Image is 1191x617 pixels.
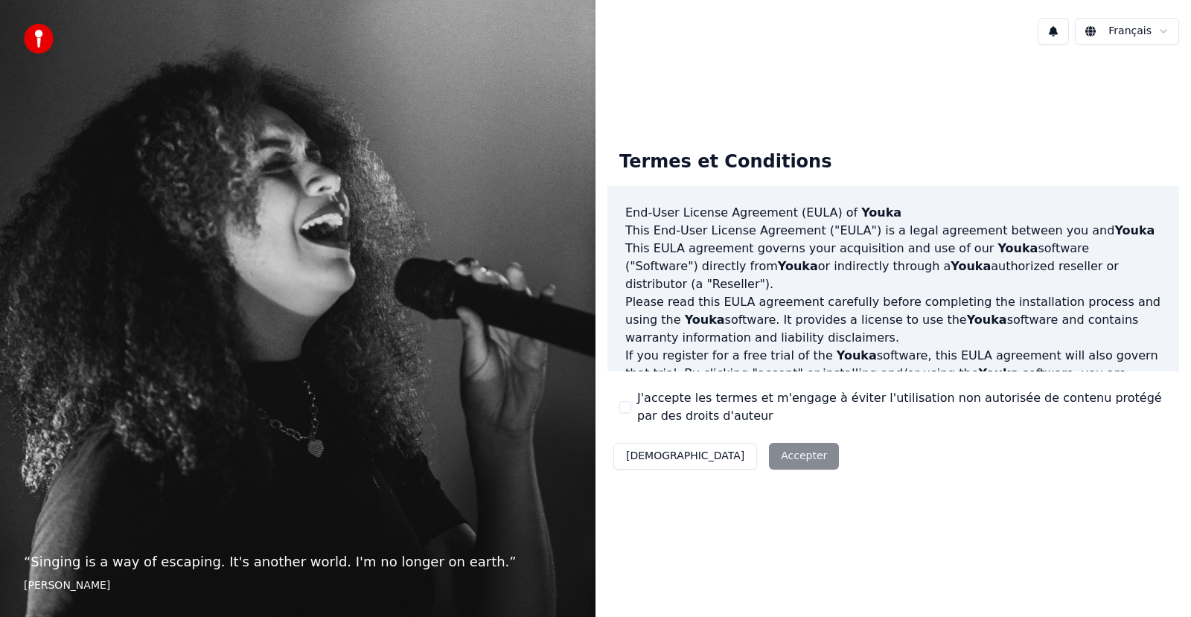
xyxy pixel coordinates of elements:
[637,389,1167,425] label: J'accepte les termes et m'engage à éviter l'utilisation non autorisée de contenu protégé par des ...
[625,204,1161,222] h3: End-User License Agreement (EULA) of
[951,259,991,273] span: Youka
[778,259,818,273] span: Youka
[625,222,1161,240] p: This End-User License Agreement ("EULA") is a legal agreement between you and
[837,348,877,362] span: Youka
[613,443,757,470] button: [DEMOGRAPHIC_DATA]
[979,366,1019,380] span: Youka
[24,578,572,593] footer: [PERSON_NAME]
[1114,223,1155,237] span: Youka
[997,241,1038,255] span: Youka
[861,205,901,220] span: Youka
[685,313,725,327] span: Youka
[625,293,1161,347] p: Please read this EULA agreement carefully before completing the installation process and using th...
[607,138,843,186] div: Termes et Conditions
[625,347,1161,418] p: If you register for a free trial of the software, this EULA agreement will also govern that trial...
[625,240,1161,293] p: This EULA agreement governs your acquisition and use of our software ("Software") directly from o...
[967,313,1007,327] span: Youka
[24,24,54,54] img: youka
[24,552,572,572] p: “ Singing is a way of escaping. It's another world. I'm no longer on earth. ”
